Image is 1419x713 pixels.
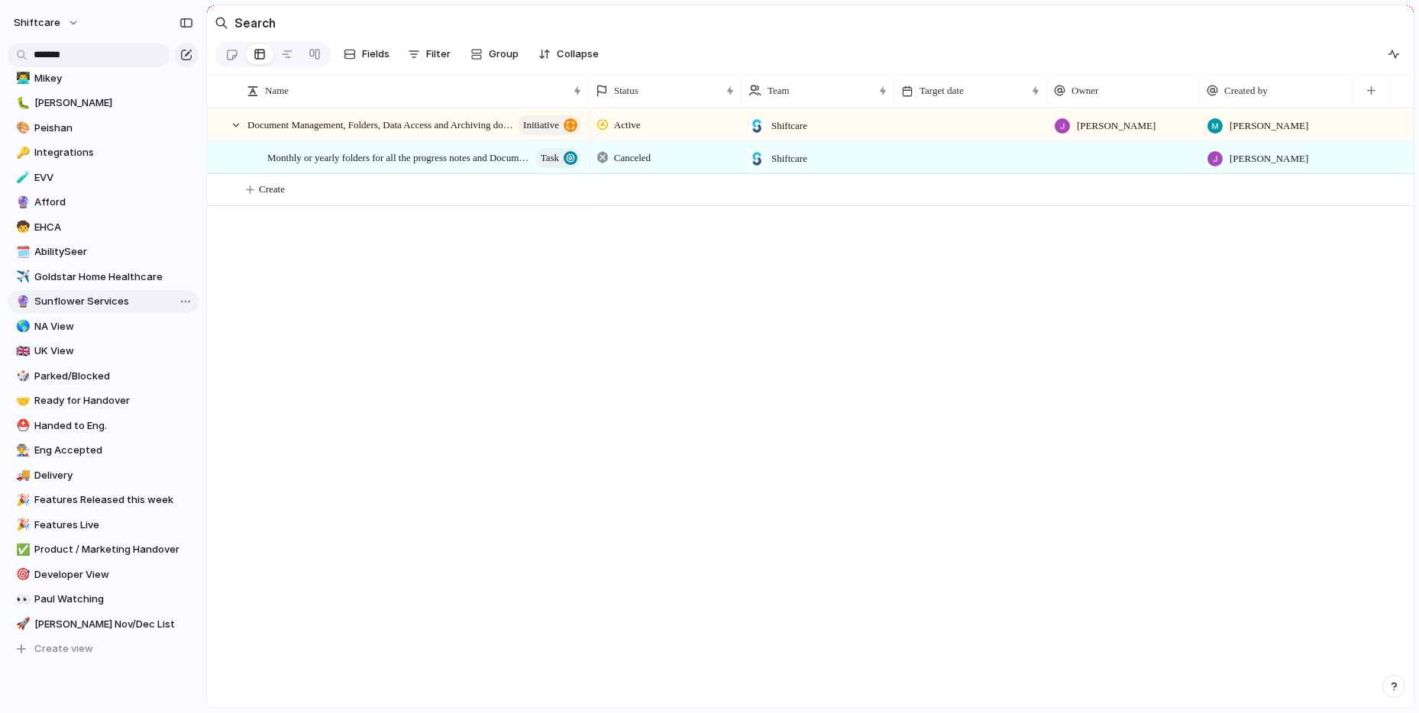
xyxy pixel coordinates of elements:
span: Document Management, Folders, Data Access and Archiving documents, Client, Staff and other docume... [247,115,513,133]
div: 🚀 [16,615,27,633]
div: 🐛[PERSON_NAME] [8,92,199,115]
a: 🔑Integrations [8,141,199,164]
span: Sunflower Services [34,294,193,309]
button: 🇬🇧 [14,344,29,359]
button: 🗓️ [14,244,29,260]
span: Eng Accepted [34,443,193,458]
button: 👀 [14,592,29,607]
div: 🎉 [16,492,27,509]
span: Afford [34,195,193,210]
a: 👨‍🏭Eng Accepted [8,439,199,462]
button: 🧒 [14,220,29,235]
span: Group [489,47,519,62]
div: 🎉 [16,516,27,534]
button: Task [535,148,581,168]
button: 🔮 [14,294,29,309]
button: 🎉 [14,492,29,508]
span: Goldstar Home Healthcare [34,269,193,285]
a: 🎲Parked/Blocked [8,365,199,388]
div: ⛑️Handed to Eng. [8,415,199,437]
span: Features Released this week [34,492,193,508]
a: 👀Paul Watching [8,588,199,611]
span: Developer View [34,567,193,582]
span: Integrations [34,145,193,160]
button: Group [463,42,526,66]
span: Shiftcare [771,151,807,166]
span: Owner [1072,83,1098,98]
button: 🎲 [14,369,29,384]
span: Active [614,118,641,133]
span: NA View [34,319,193,334]
span: Ready for Handover [34,393,193,408]
span: Canceled [614,150,651,166]
button: Filter [402,42,457,66]
div: 🧒EHCA [8,216,199,239]
button: 🧪 [14,170,29,186]
button: shiftcare [7,11,87,35]
div: 🧪EVV [8,166,199,189]
button: 🎨 [14,121,29,136]
span: Handed to Eng. [34,418,193,434]
span: shiftcare [14,15,60,31]
a: 🚚Delivery [8,464,199,487]
a: 🔮Afford [8,191,199,214]
span: Delivery [34,468,193,483]
div: 🚀[PERSON_NAME] Nov/Dec List [8,613,199,636]
div: 🌎 [16,318,27,335]
span: EVV [34,170,193,186]
a: 🤝Ready for Handover [8,389,199,412]
div: 🎉Features Released this week [8,489,199,511]
a: ✅Product / Marketing Handover [8,538,199,561]
div: 🔮 [16,293,27,311]
button: 🌎 [14,319,29,334]
div: ✈️ [16,268,27,286]
button: Fields [338,42,396,66]
div: 👨‍💻Mikey [8,67,199,90]
span: Features Live [34,518,193,533]
span: Team [768,83,790,98]
div: 👨‍🏭 [16,442,27,460]
a: 🎉Features Live [8,514,199,537]
span: Product / Marketing Handover [34,542,193,557]
span: Target date [920,83,964,98]
a: 🎯Developer View [8,563,199,586]
button: Collapse [532,42,605,66]
a: 🇬🇧UK View [8,340,199,363]
span: [PERSON_NAME] Nov/Dec List [34,617,193,632]
button: ✅ [14,542,29,557]
div: 🇬🇧 [16,343,27,360]
span: Collapse [557,47,599,62]
span: Shiftcare [771,118,807,134]
button: 🎯 [14,567,29,582]
div: 🔮 [16,194,27,211]
span: Fields [362,47,389,62]
div: 🔑 [16,144,27,162]
div: ✅ [16,541,27,559]
button: 🚀 [14,617,29,632]
div: 🐛 [16,95,27,112]
div: 🚚 [16,466,27,484]
div: 👀 [16,591,27,608]
span: Status [614,83,638,98]
button: 🎉 [14,518,29,533]
div: 🗓️ [16,244,27,261]
div: ✈️Goldstar Home Healthcare [8,266,199,289]
div: 🧪 [16,169,27,186]
span: Task [541,147,559,169]
span: [PERSON_NAME] [1230,151,1308,166]
span: Monthly or yearly folders for all the progress notes and Documents [267,148,531,166]
a: 🗓️AbilitySeer [8,240,199,263]
span: [PERSON_NAME] [1230,118,1308,134]
div: 🎯 [16,566,27,583]
span: Mikey [34,71,193,86]
button: 🤝 [14,393,29,408]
